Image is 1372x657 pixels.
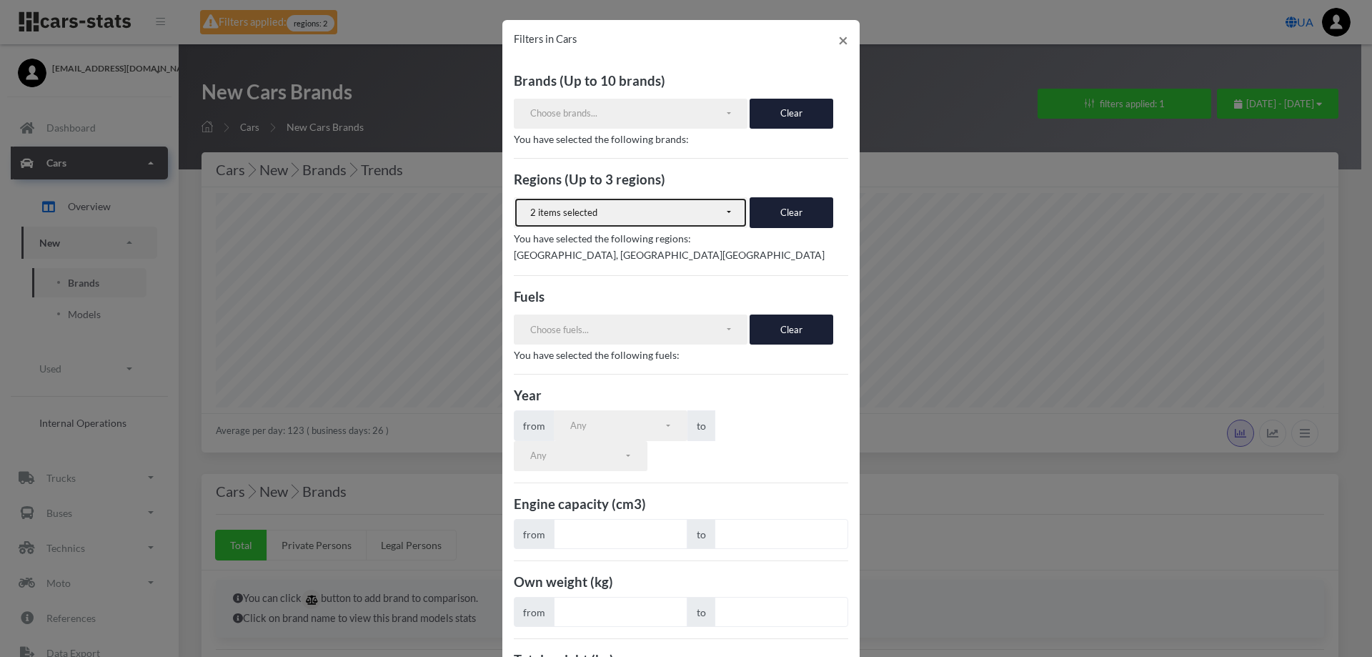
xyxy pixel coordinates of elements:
[514,519,555,549] span: from
[514,387,542,403] b: Year
[514,99,748,129] button: Choose brands...
[530,323,725,337] div: Choose fuels...
[750,197,833,227] button: Clear
[838,29,848,50] span: ×
[514,597,555,627] span: from
[514,172,665,187] b: Regions (Up to 3 regions)
[570,419,664,433] div: Any
[530,206,725,220] div: 2 items selected
[514,197,748,227] button: 2 items selected
[530,449,624,463] div: Any
[750,315,833,345] button: Clear
[687,519,715,549] span: to
[514,410,555,440] span: from
[514,496,646,512] b: Engine capacity (cm3)
[687,597,715,627] span: to
[514,441,647,471] button: Any
[514,33,577,45] span: Filters in Cars
[554,410,687,440] button: Any
[514,73,665,89] b: Brands (Up to 10 brands)
[514,315,748,345] button: Choose fuels...
[514,246,848,264] p: [GEOGRAPHIC_DATA], [GEOGRAPHIC_DATA][GEOGRAPHIC_DATA]
[514,232,691,244] span: You have selected the following regions:
[514,574,613,590] b: Own weight (kg)
[514,133,689,145] span: You have selected the following brands:
[750,99,833,129] button: Clear
[827,20,860,60] button: Close
[530,107,725,121] div: Choose brands...
[514,349,680,361] span: You have selected the following fuels:
[687,410,715,440] span: to
[514,289,545,305] b: Fuels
